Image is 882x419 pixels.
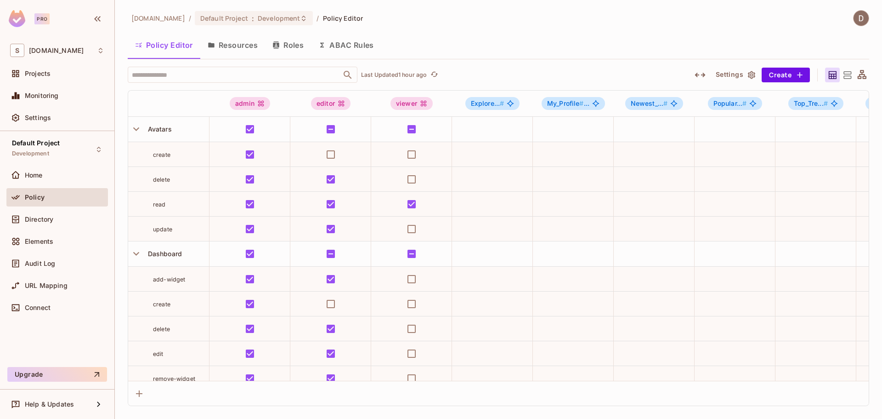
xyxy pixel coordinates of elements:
span: # [742,99,746,107]
span: Elements [25,238,53,245]
li: / [317,14,319,23]
div: viewer [390,97,433,110]
button: Upgrade [7,367,107,382]
span: S [10,44,24,57]
span: # [500,99,504,107]
span: Popular_Avatars#admin [708,97,763,110]
button: Settings [712,68,758,82]
span: add-widget [153,276,186,283]
span: Newest_Avatars#admin [625,97,684,110]
button: ABAC Rules [311,34,381,57]
span: refresh [430,70,438,80]
div: admin [230,97,270,110]
span: Monitoring [25,92,59,99]
span: Connect [25,304,51,311]
span: Click to refresh data [427,69,440,80]
span: remove-widget [153,375,195,382]
span: delete [153,176,170,183]
img: SReyMgAAAABJRU5ErkJggg== [9,10,25,27]
span: Policy [25,194,45,201]
button: Resources [200,34,265,57]
span: Top_Tre... [794,99,828,107]
span: Avatars [144,125,172,133]
span: Directory [25,216,53,223]
button: Open [341,69,354,81]
span: Popular... [713,99,747,107]
span: URL Mapping [25,282,68,289]
img: Dat Nghiem Quoc [854,11,869,26]
span: Development [12,150,49,157]
div: Pro [34,13,50,24]
li: / [189,14,191,23]
span: My_Profile [547,99,584,107]
span: Help & Updates [25,401,74,408]
span: ... [547,100,589,107]
span: read [153,201,166,208]
span: create [153,151,170,158]
span: Audit Log [25,260,55,267]
span: Policy Editor [323,14,363,23]
span: Default Project [12,139,60,147]
div: editor [311,97,351,110]
span: Development [258,14,300,23]
span: Dashboard [144,250,182,258]
button: Create [762,68,810,82]
button: refresh [429,69,440,80]
span: Workspace: savameta.com [29,47,84,54]
span: Top_Trending#admin [788,97,843,110]
span: Settings [25,114,51,121]
span: Explore... [471,99,504,107]
button: Policy Editor [128,34,200,57]
span: # [663,99,667,107]
span: delete [153,326,170,333]
span: edit [153,350,164,357]
span: update [153,226,172,233]
button: Roles [265,34,311,57]
span: : [251,15,254,22]
p: Last Updated 1 hour ago [361,71,427,79]
span: Projects [25,70,51,77]
span: Default Project [200,14,248,23]
span: Home [25,172,43,179]
span: My_Profile#admin [542,97,605,110]
span: Explore_Avatar#admin [465,97,520,110]
span: create [153,301,170,308]
span: # [579,99,583,107]
span: the active workspace [131,14,185,23]
span: Newest_... [631,99,668,107]
span: # [824,99,828,107]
